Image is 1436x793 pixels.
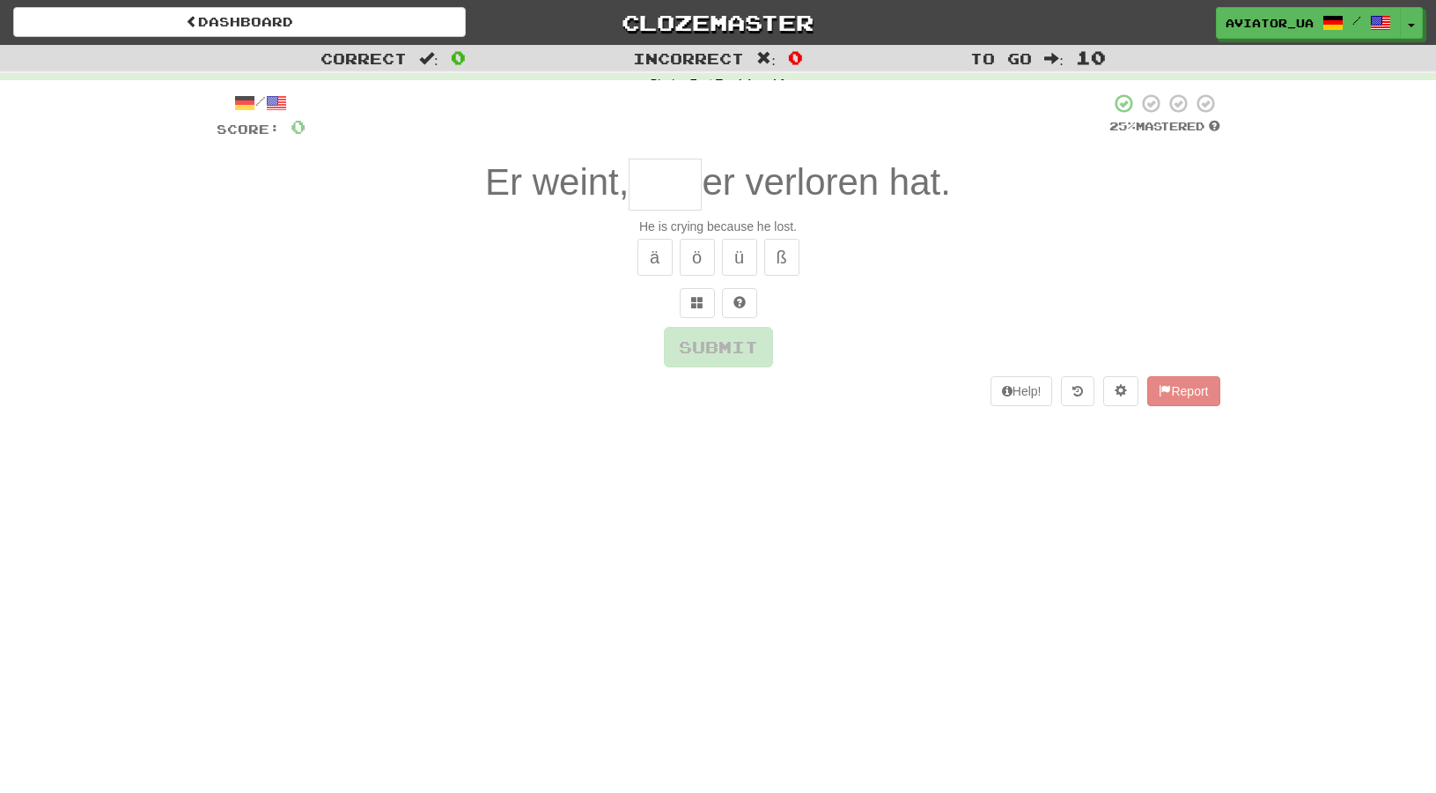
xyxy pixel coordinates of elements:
button: ö [680,239,715,276]
span: Score: [217,122,280,137]
span: 10 [1076,47,1106,68]
span: 0 [291,115,306,137]
span: : [756,51,776,66]
span: Correct [320,49,407,67]
span: : [419,51,438,66]
div: Mastered [1109,119,1220,135]
span: 0 [451,47,466,68]
span: To go [970,49,1032,67]
span: Incorrect [633,49,744,67]
span: Er weint, [485,161,629,203]
button: ü [722,239,757,276]
span: 0 [788,47,803,68]
span: er verloren hat. [702,161,950,203]
button: ä [637,239,673,276]
button: Round history (alt+y) [1061,376,1094,406]
strong: Fast Track Level 1 [690,78,786,90]
button: Report [1147,376,1219,406]
span: aviator_ua [1226,15,1314,31]
span: / [1352,14,1361,26]
div: He is crying because he lost. [217,218,1220,235]
button: Submit [664,327,773,367]
div: / [217,93,306,115]
span: : [1044,51,1064,66]
span: 25 % [1109,119,1136,133]
a: Dashboard [13,7,466,37]
button: Switch sentence to multiple choice alt+p [680,288,715,318]
a: Clozemaster [492,7,945,38]
button: Help! [990,376,1053,406]
button: Single letter hint - you only get 1 per sentence and score half the points! alt+h [722,288,757,318]
button: ß [764,239,799,276]
a: aviator_ua / [1216,7,1401,39]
